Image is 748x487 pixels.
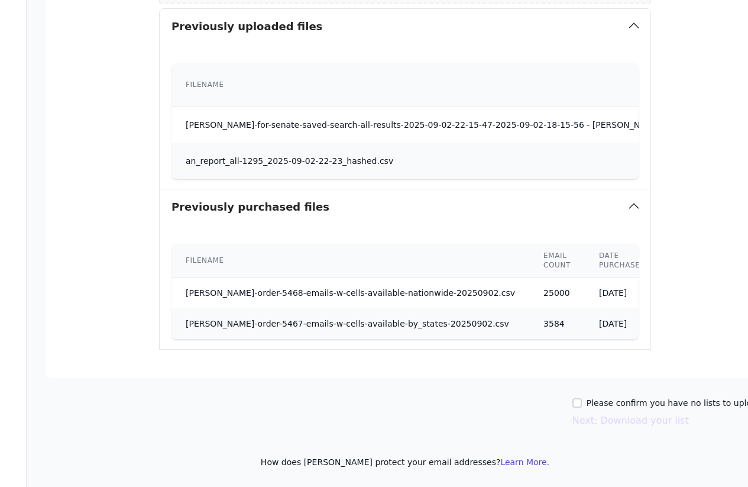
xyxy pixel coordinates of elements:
[585,308,660,339] td: [DATE]
[160,189,650,225] button: Previously purchased files
[529,308,585,339] td: 3584
[171,199,329,215] h3: Previously purchased files
[171,278,529,309] td: [PERSON_NAME]-order-5468-emails-w-cells-available-nationwide-20250902.csv
[171,18,322,35] h3: Previously uploaded files
[572,414,689,428] button: Next: Download your list
[529,244,585,278] th: Email count
[585,278,660,309] td: [DATE]
[160,9,650,44] button: Previously uploaded files
[171,308,529,339] td: [PERSON_NAME]-order-5467-emails-w-cells-available-by_states-20250902.csv
[585,244,660,278] th: Date purchased
[171,244,529,278] th: Filename
[529,278,585,309] td: 25000
[500,456,549,468] button: Learn More.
